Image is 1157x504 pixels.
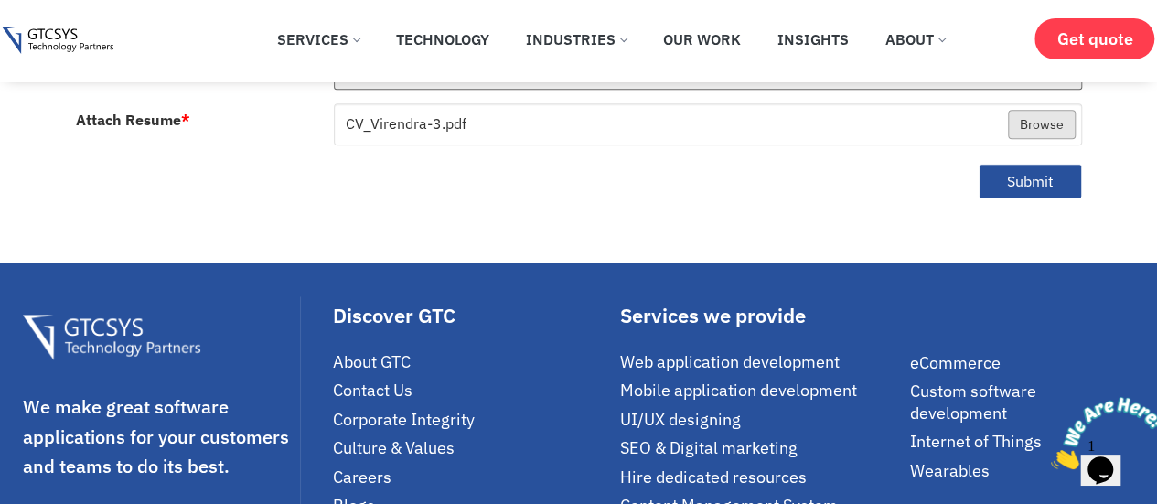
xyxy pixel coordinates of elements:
[909,460,1133,481] a: Wearables
[333,466,391,488] span: Careers
[333,380,412,401] span: Contact Us
[333,466,611,488] a: Careers
[7,7,15,23] span: 1
[620,351,840,372] span: Web application development
[620,437,901,458] a: SEO & Digital marketing
[620,380,901,401] a: Mobile application development
[23,315,199,359] img: Gtcsys Footer Logo
[909,431,1041,452] span: Internet of Things
[333,409,475,430] span: Corporate Integrity
[909,460,989,481] span: Wearables
[909,381,1133,424] a: Custom software development
[1034,18,1154,59] a: Get quote
[909,352,1133,373] a: eCommerce
[7,7,121,80] img: Chat attention grabber
[979,164,1082,199] button: Submit
[2,27,112,55] img: Gtcsys logo
[620,466,807,488] span: Hire dedicated resources
[333,437,455,458] span: Culture & Values
[333,306,611,326] div: Discover GTC
[333,409,611,430] a: Corporate Integrity
[263,19,373,59] a: Services
[764,19,862,59] a: Insights
[333,351,411,372] span: About GTC
[649,19,755,59] a: Our Work
[872,19,959,59] a: About
[620,306,901,326] div: Services we provide
[620,409,741,430] span: UI/UX designing
[333,380,611,401] a: Contact Us
[620,409,901,430] a: UI/UX designing
[620,466,901,488] a: Hire dedicated resources
[1056,29,1132,48] span: Get quote
[512,19,640,59] a: Industries
[382,19,503,59] a: Technology
[76,113,190,127] label: Attach Resume
[333,437,611,458] a: Culture & Values
[620,437,798,458] span: SEO & Digital marketing
[620,380,857,401] span: Mobile application development
[333,351,611,372] a: About GTC
[620,351,901,372] a: Web application development
[909,352,1000,373] span: eCommerce
[23,392,295,482] p: We make great software applications for your customers and teams to do its best.
[1044,390,1157,477] iframe: chat widget
[909,431,1133,452] a: Internet of Things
